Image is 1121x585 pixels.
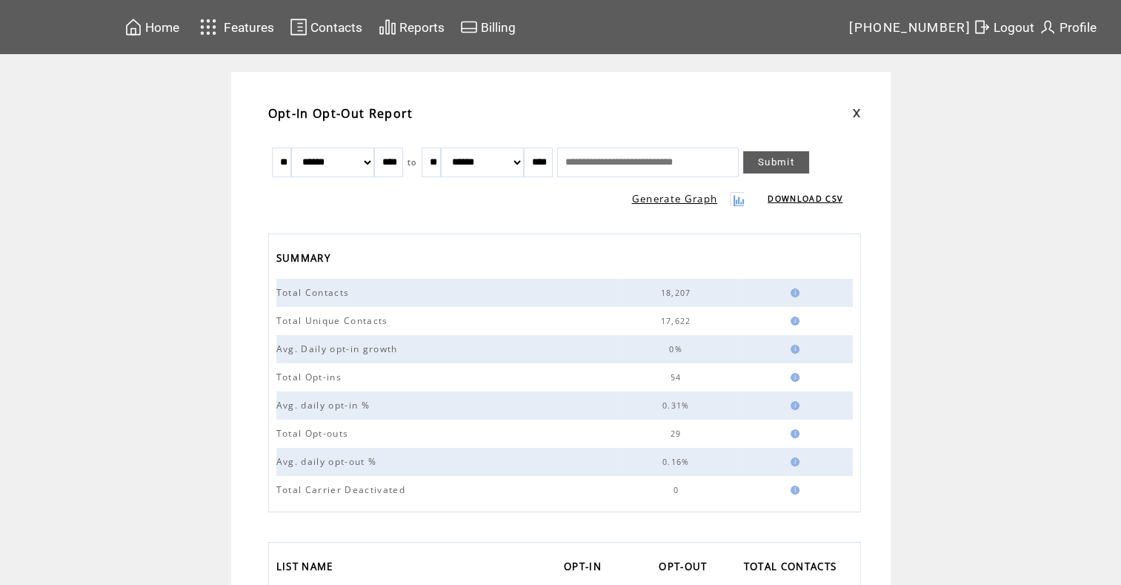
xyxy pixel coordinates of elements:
[196,15,222,39] img: features.svg
[276,455,381,468] span: Avg. daily opt-out %
[673,485,682,495] span: 0
[290,18,307,36] img: contacts.svg
[671,429,685,439] span: 29
[662,457,693,467] span: 0.16%
[481,20,516,35] span: Billing
[145,20,179,35] span: Home
[768,194,842,204] a: DOWNLOAD CSV
[786,457,799,466] img: help.gif
[376,16,447,39] a: Reports
[973,18,991,36] img: exit.svg
[994,20,1034,35] span: Logout
[786,373,799,382] img: help.gif
[276,556,341,581] a: LIST NAME
[408,157,417,168] span: to
[786,429,799,438] img: help.gif
[786,486,799,495] img: help.gif
[744,556,845,581] a: TOTAL CONTACTS
[632,192,718,205] a: Generate Graph
[458,16,518,39] a: Billing
[460,18,478,36] img: creidtcard.svg
[659,556,711,581] span: OPT-OUT
[659,556,714,581] a: OPT-OUT
[379,18,396,36] img: chart.svg
[1037,16,1099,39] a: Profile
[124,18,142,36] img: home.svg
[276,427,353,440] span: Total Opt-outs
[662,400,693,411] span: 0.31%
[564,556,605,581] span: OPT-IN
[193,13,277,42] a: Features
[669,344,686,354] span: 0%
[276,248,334,272] span: SUMMARY
[276,286,353,299] span: Total Contacts
[661,288,695,298] span: 18,207
[399,20,445,35] span: Reports
[744,556,841,581] span: TOTAL CONTACTS
[276,556,337,581] span: LIST NAME
[287,16,365,39] a: Contacts
[564,556,609,581] a: OPT-IN
[276,483,409,496] span: Total Carrier Deactivated
[849,20,971,35] span: [PHONE_NUMBER]
[671,372,685,383] span: 54
[224,20,274,35] span: Features
[661,316,695,326] span: 17,622
[1060,20,1097,35] span: Profile
[786,345,799,354] img: help.gif
[786,288,799,297] img: help.gif
[268,105,413,122] span: Opt-In Opt-Out Report
[786,317,799,325] img: help.gif
[971,16,1037,39] a: Logout
[310,20,362,35] span: Contacts
[786,401,799,410] img: help.gif
[1039,18,1057,36] img: profile.svg
[276,399,373,412] span: Avg. daily opt-in %
[276,314,392,327] span: Total Unique Contacts
[276,371,345,383] span: Total Opt-ins
[743,151,809,173] a: Submit
[276,343,402,355] span: Avg. Daily opt-in growth
[122,16,182,39] a: Home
